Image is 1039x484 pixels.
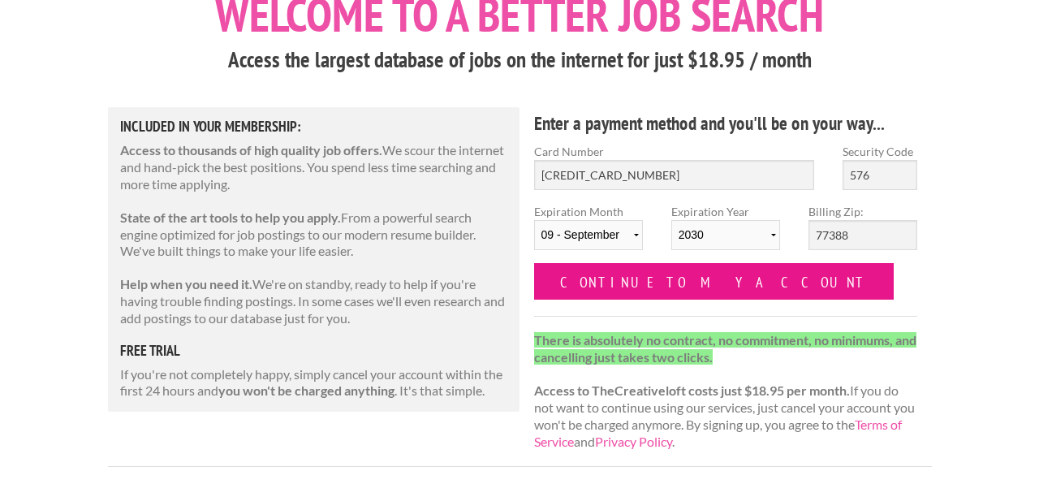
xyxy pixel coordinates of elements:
p: If you're not completely happy, simply cancel your account within the first 24 hours and . It's t... [120,366,508,400]
label: Security Code [843,143,917,160]
strong: State of the art tools to help you apply. [120,210,341,225]
strong: Help when you need it. [120,276,252,292]
input: Continue to my account [534,263,895,300]
h3: Access the largest database of jobs on the internet for just $18.95 / month [108,45,932,76]
strong: you won't be charged anything [218,382,394,398]
p: We're on standby, ready to help if you're having trouble finding postings. In some cases we'll ev... [120,276,508,326]
label: Expiration Year [671,203,780,263]
a: Privacy Policy [595,434,672,449]
p: From a powerful search engine optimized for job postings to our modern resume builder. We've buil... [120,210,508,260]
strong: Access to TheCreativeloft costs just $18.95 per month. [534,382,850,398]
p: We scour the internet and hand-pick the best positions. You spend less time searching and more ti... [120,142,508,192]
h5: free trial [120,344,508,358]
label: Card Number [534,143,815,160]
h4: Enter a payment method and you'll be on your way... [534,110,918,136]
label: Billing Zip: [808,203,917,220]
strong: Access to thousands of high quality job offers. [120,142,382,158]
strong: There is absolutely no contract, no commitment, no minimums, and cancelling just takes two clicks. [534,332,916,365]
h5: Included in Your Membership: [120,119,508,134]
label: Expiration Month [534,203,643,263]
select: Expiration Year [671,220,780,250]
p: If you do not want to continue using our services, just cancel your account you won't be charged ... [534,332,918,451]
select: Expiration Month [534,220,643,250]
a: Terms of Service [534,417,902,449]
